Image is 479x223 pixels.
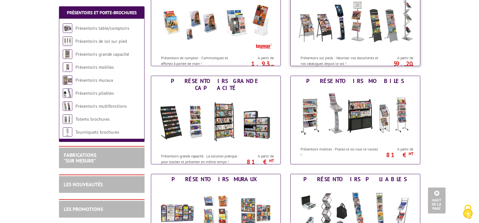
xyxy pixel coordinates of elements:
[409,64,413,69] sup: HT
[157,93,275,150] img: Présentoirs grande capacité
[153,176,279,183] div: Présentoirs muraux
[63,49,72,59] img: Présentoirs grande capacité
[238,160,274,164] p: 81 €
[64,181,103,188] a: LES NOUVEAUTÉS
[161,55,240,66] p: Présentoirs de comptoir : Communiquez et affichez à portée de main !
[428,188,446,213] a: Haut de la page
[457,201,479,223] button: Cookies (fenêtre modale)
[75,103,127,109] a: Présentoirs multifonctions
[75,38,127,44] a: Présentoirs de sol sur pied
[75,90,114,96] a: Présentoirs pliables
[378,62,413,69] p: 59.20 €
[63,88,72,98] img: Présentoirs pliables
[64,152,96,164] a: FABRICATIONS"Sur Mesure"
[269,64,274,69] sup: HT
[63,23,72,33] img: Présentoirs table/comptoirs
[381,147,413,152] span: A partir de
[75,51,129,57] a: Présentoirs grande capacité
[460,204,476,220] img: Cookies (fenêtre modale)
[75,77,113,83] a: Présentoirs muraux
[292,176,418,183] div: Présentoirs pliables
[242,55,274,61] span: A partir de
[409,151,413,156] sup: HT
[75,129,119,135] a: Tourniquets brochures
[63,127,72,137] img: Tourniquets brochures
[378,153,413,157] p: 81 €
[269,158,274,163] sup: HT
[242,154,274,159] span: A partir de
[151,76,281,164] a: Présentoirs grande capacité Présentoirs grande capacité Présentoirs grande capacité : La solution...
[297,86,414,143] img: Présentoirs mobiles
[290,76,420,164] a: Présentoirs mobiles Présentoirs mobiles Présentoirs mobiles : Placez-le où vous le voulez ! A par...
[238,62,274,69] p: 1.93 €
[63,62,72,72] img: Présentoirs mobiles
[161,153,240,164] p: Présentoirs grande capacité : La solution pratique pour stocker et présenter en même temps !
[64,206,103,212] a: LES PROMOTIONS
[292,78,418,85] div: Présentoirs mobiles
[63,75,72,85] img: Présentoirs muraux
[75,25,129,31] a: Présentoirs table/comptoirs
[75,64,114,70] a: Présentoirs mobiles
[63,114,72,124] img: Totems brochures
[75,116,110,122] a: Totems brochures
[67,10,137,16] a: Présentoirs et Porte-brochures
[381,55,413,61] span: A partir de
[301,146,379,157] p: Présentoirs mobiles : Placez-le où vous le voulez !
[63,101,72,111] img: Présentoirs multifonctions
[63,36,72,46] img: Présentoirs de sol sur pied
[153,78,279,92] div: Présentoirs grande capacité
[301,55,379,66] p: Présentoirs sur pieds : Valoriser vos documents et vos catalogues depuis le sol !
